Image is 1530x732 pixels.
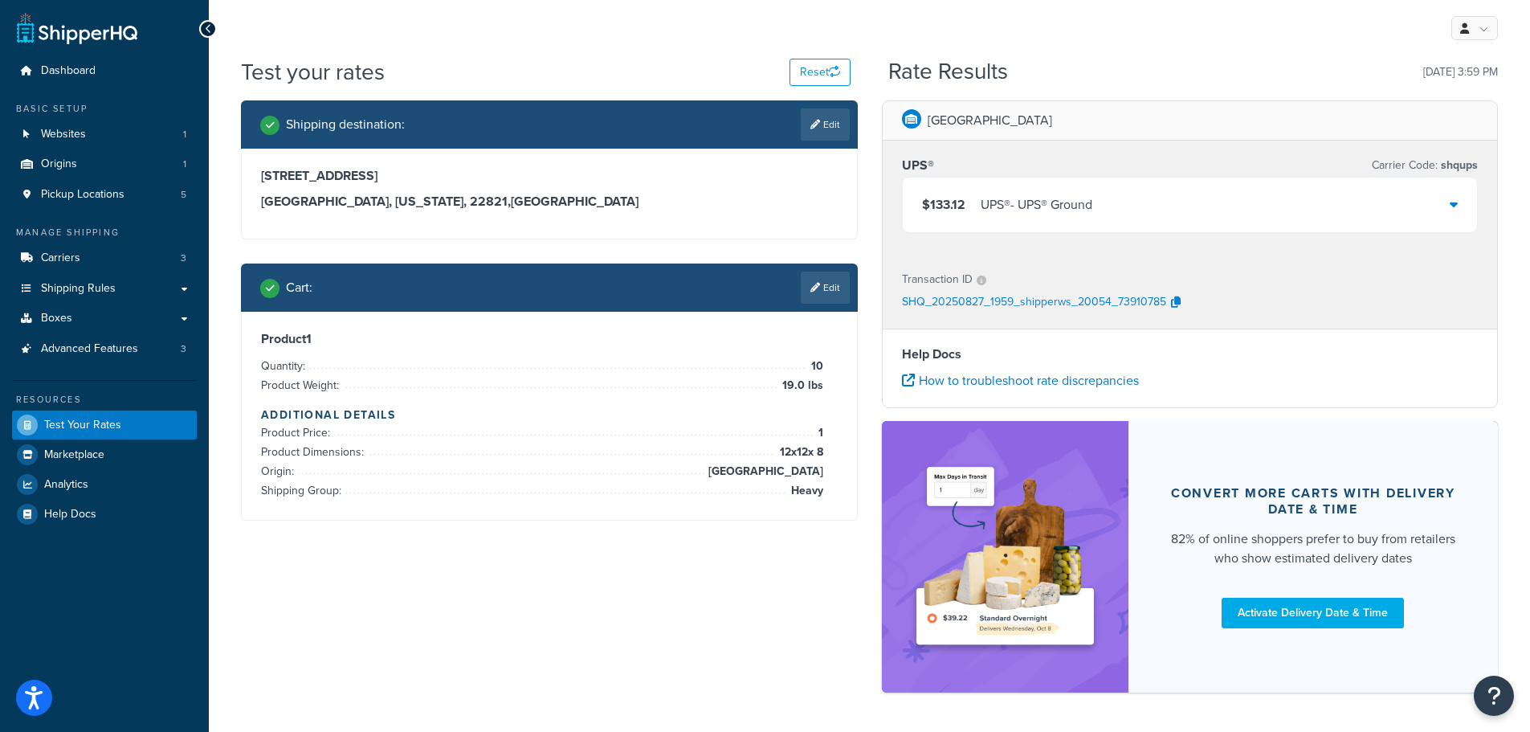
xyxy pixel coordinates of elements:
h2: Rate Results [888,59,1008,84]
div: 82% of online shoppers prefer to buy from retailers who show estimated delivery dates [1167,530,1460,568]
span: Shipping Group: [261,482,345,499]
span: Marketplace [44,448,104,462]
span: 1 [814,423,823,443]
h4: Help Docs [902,345,1479,364]
a: Analytics [12,470,197,499]
div: Manage Shipping [12,226,197,239]
p: [DATE] 3:59 PM [1423,61,1498,84]
a: Pickup Locations5 [12,180,197,210]
li: Advanced Features [12,334,197,364]
span: 10 [807,357,823,376]
a: Carriers3 [12,243,197,273]
div: Resources [12,393,197,407]
span: Shipping Rules [41,282,116,296]
span: $133.12 [922,195,965,214]
span: 5 [181,188,186,202]
a: Boxes [12,304,197,333]
span: [GEOGRAPHIC_DATA] [704,462,823,481]
a: Websites1 [12,120,197,149]
h1: Test your rates [241,56,385,88]
div: UPS® - UPS® Ground [981,194,1092,216]
span: Dashboard [41,64,96,78]
a: Shipping Rules [12,274,197,304]
span: Websites [41,128,86,141]
li: Carriers [12,243,197,273]
a: Origins1 [12,149,197,179]
span: 12 x 12 x 8 [776,443,823,462]
a: Marketplace [12,440,197,469]
h2: Cart : [286,280,312,295]
span: Product Price: [261,424,334,441]
li: Websites [12,120,197,149]
button: Open Resource Center [1474,676,1514,716]
span: Help Docs [44,508,96,521]
span: Heavy [787,481,823,501]
span: Product Dimensions: [261,444,368,460]
a: Edit [801,272,850,304]
p: [GEOGRAPHIC_DATA] [928,109,1052,132]
a: Advanced Features3 [12,334,197,364]
span: 19.0 lbs [778,376,823,395]
li: Pickup Locations [12,180,197,210]
p: Transaction ID [902,268,973,291]
a: Activate Delivery Date & Time [1222,598,1404,628]
span: Product Weight: [261,377,343,394]
span: Quantity: [261,358,309,374]
button: Reset [789,59,851,86]
div: Basic Setup [12,102,197,116]
a: Help Docs [12,500,197,529]
h3: UPS® [902,157,934,174]
a: Test Your Rates [12,411,197,440]
h3: [GEOGRAPHIC_DATA], [US_STATE], 22821 , [GEOGRAPHIC_DATA] [261,194,838,210]
a: How to troubleshoot rate discrepancies [902,371,1139,390]
h4: Additional Details [261,407,838,423]
span: Carriers [41,251,80,265]
span: Pickup Locations [41,188,124,202]
span: Advanced Features [41,342,138,356]
span: 1 [183,128,186,141]
a: Dashboard [12,56,197,86]
h3: [STREET_ADDRESS] [261,168,838,184]
span: Test Your Rates [44,419,121,432]
p: SHQ_20250827_1959_shipperws_20054_73910785 [902,291,1166,315]
span: 3 [181,342,186,356]
li: Origins [12,149,197,179]
h3: Product 1 [261,331,838,347]
span: Boxes [41,312,72,325]
a: Edit [801,108,850,141]
div: Convert more carts with delivery date & time [1167,485,1460,517]
span: shqups [1438,157,1478,174]
span: 3 [181,251,186,265]
span: 1 [183,157,186,171]
span: Origins [41,157,77,171]
p: Carrier Code: [1372,154,1478,177]
span: Analytics [44,478,88,492]
img: feature-image-ddt-36eae7f7280da8017bfb280eaccd9c446f90b1fe08728e4019434db127062ab4.png [906,445,1104,669]
span: Origin: [261,463,298,480]
h2: Shipping destination : [286,117,405,132]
